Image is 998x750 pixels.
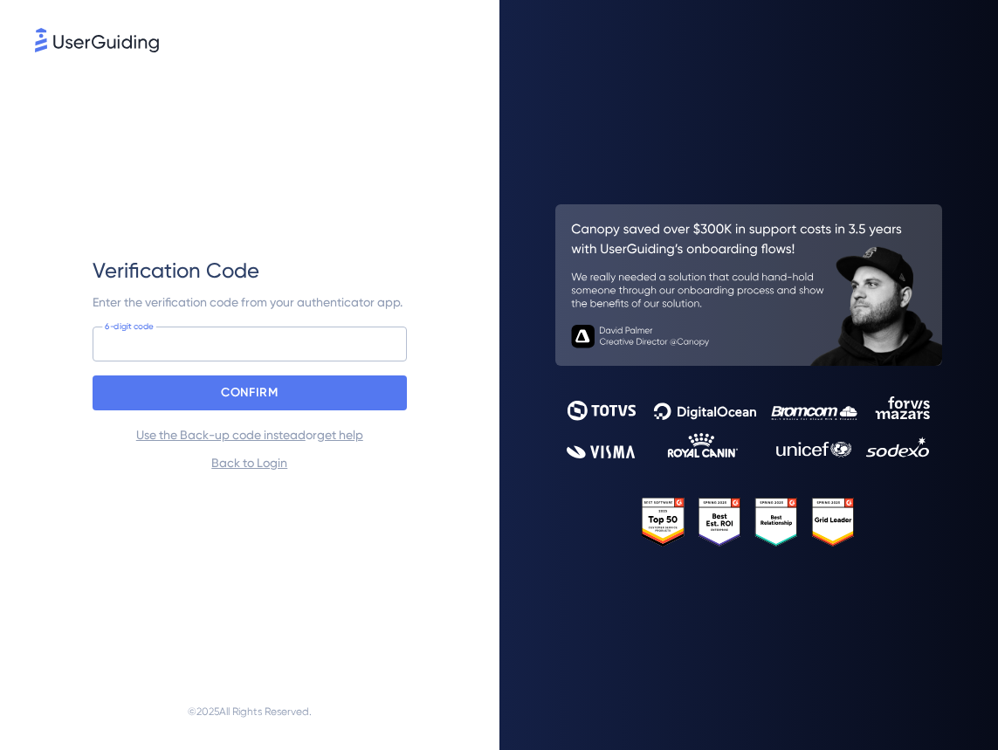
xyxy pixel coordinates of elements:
[93,295,403,309] span: Enter the verification code from your authenticator app.
[188,701,312,722] span: © 2025 All Rights Reserved.
[35,28,159,52] img: 8faab4ba6bc7696a72372aa768b0286c.svg
[93,327,407,361] input: 6-digit code
[136,428,306,442] a: Use the Back-up code instead
[555,204,943,366] img: 26c0aa7c25a843aed4baddd2b5e0fa68.svg
[136,424,363,445] span: or
[93,257,259,285] span: Verification Code
[317,428,363,442] a: get help
[567,396,931,458] img: 9302ce2ac39453076f5bc0f2f2ca889b.svg
[642,498,855,547] img: 25303e33045975176eb484905ab012ff.svg
[221,379,278,407] p: CONFIRM
[211,456,287,470] a: Back to Login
